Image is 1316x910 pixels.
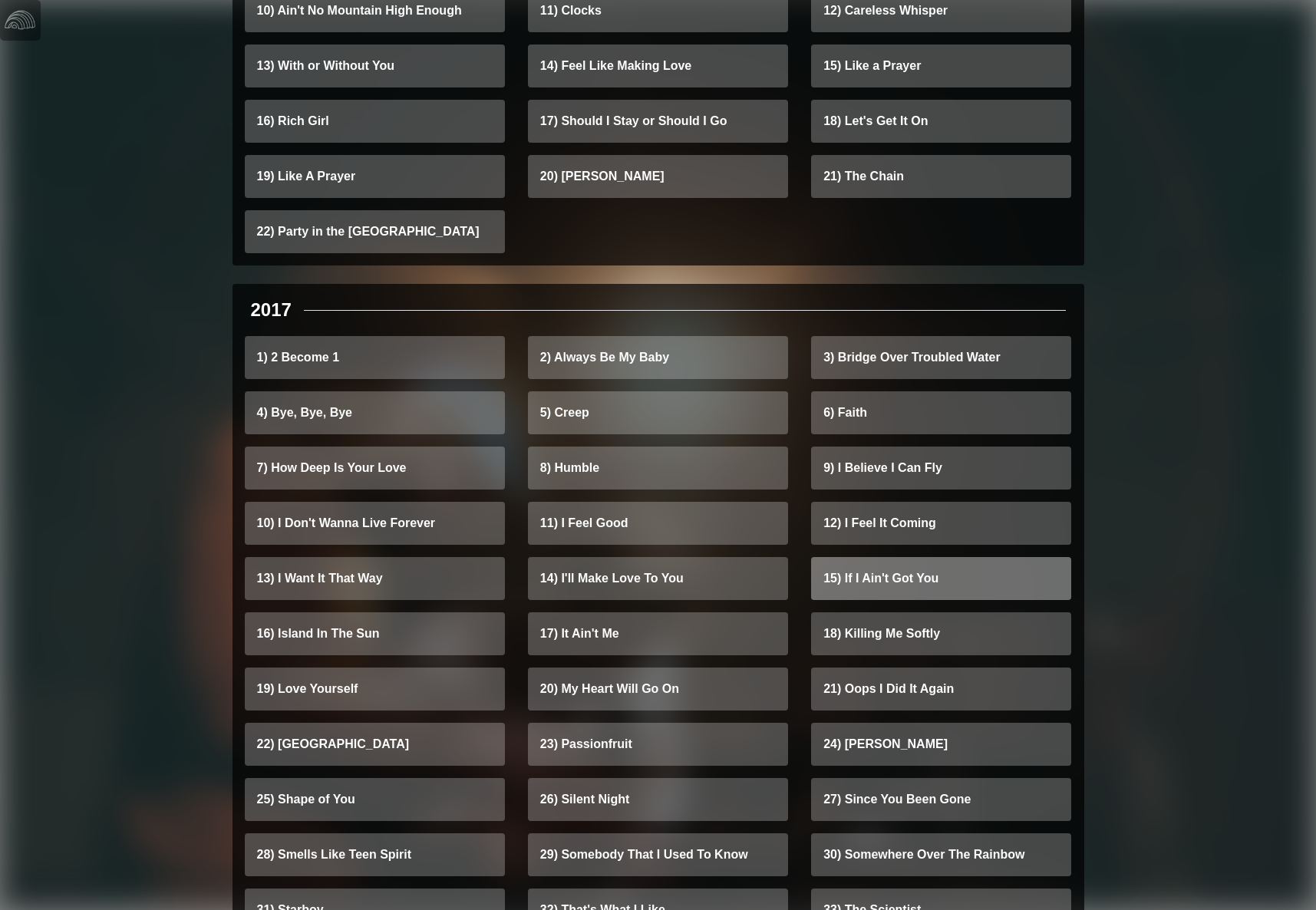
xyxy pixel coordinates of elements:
[811,833,1071,876] a: 30) Somewhere Over The Rainbow
[245,155,505,198] a: 19) Like A Prayer
[528,723,788,766] a: 23) Passionfruit
[811,612,1071,655] a: 18) Killing Me Softly
[245,100,505,143] a: 16) Rich Girl
[528,45,788,87] a: 14) Feel Like Making Love
[811,155,1071,198] a: 21) The Chain
[245,447,505,490] a: 7) How Deep Is Your Love
[811,502,1071,545] a: 12) I Feel It Coming
[528,391,788,434] a: 5) Creep
[528,100,788,143] a: 17) Should I Stay or Should I Go
[245,502,505,545] a: 10) I Don't Wanna Live Forever
[528,155,788,198] a: 20) [PERSON_NAME]
[245,778,505,821] a: 25) Shape of You
[528,557,788,600] a: 14) I'll Make Love To You
[245,833,505,876] a: 28) Smells Like Teen Spirit
[245,723,505,766] a: 22) [GEOGRAPHIC_DATA]
[528,447,788,490] a: 8) Humble
[811,45,1071,87] a: 15) Like a Prayer
[528,336,788,379] a: 2) Always Be My Baby
[245,391,505,434] a: 4) Bye, Bye, Bye
[245,668,505,711] a: 19) Love Yourself
[251,296,292,324] div: 2017
[528,502,788,545] a: 11) I Feel Good
[245,336,505,379] a: 1) 2 Become 1
[811,557,1071,600] a: 15) If I Ain't Got You
[245,557,505,600] a: 13) I Want It That Way
[528,612,788,655] a: 17) It Ain't Me
[528,833,788,876] a: 29) Somebody That I Used To Know
[811,668,1071,711] a: 21) Oops I Did It Again
[811,723,1071,766] a: 24) [PERSON_NAME]
[811,100,1071,143] a: 18) Let's Get It On
[245,612,505,655] a: 16) Island In The Sun
[811,447,1071,490] a: 9) I Believe I Can Fly
[528,778,788,821] a: 26) Silent Night
[245,45,505,87] a: 13) With or Without You
[811,391,1071,434] a: 6) Faith
[528,668,788,711] a: 20) My Heart Will Go On
[5,5,35,35] img: logo-white-4c48a5e4bebecaebe01ca5a9d34031cfd3d4ef9ae749242e8c4bf12ef99f53e8.png
[811,336,1071,379] a: 3) Bridge Over Troubled Water
[245,210,505,253] a: 22) Party in the [GEOGRAPHIC_DATA]
[811,778,1071,821] a: 27) Since You Been Gone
